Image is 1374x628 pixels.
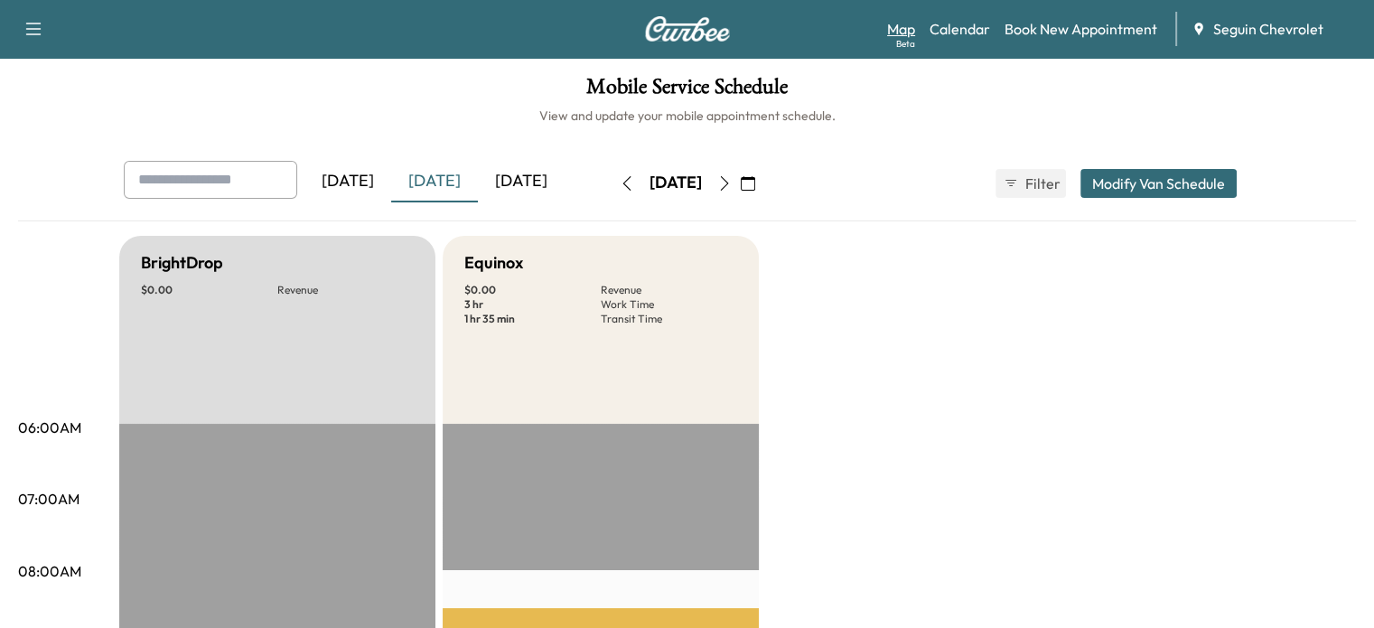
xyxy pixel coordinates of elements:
a: MapBeta [887,18,915,40]
div: [DATE] [304,161,391,202]
p: 1 hr 35 min [464,312,601,326]
h1: Mobile Service Schedule [18,76,1356,107]
p: Revenue [277,283,414,297]
h5: Equinox [464,250,523,276]
h5: BrightDrop [141,250,223,276]
div: Beta [896,37,915,51]
img: Curbee Logo [644,16,731,42]
p: 07:00AM [18,488,79,510]
p: 06:00AM [18,417,81,438]
p: Transit Time [601,312,737,326]
div: [DATE] [650,172,702,194]
button: Modify Van Schedule [1080,169,1237,198]
p: Revenue [601,283,737,297]
p: $ 0.00 [464,283,601,297]
span: Filter [1025,173,1058,194]
p: Work Time [601,297,737,312]
p: $ 0.00 [141,283,277,297]
div: [DATE] [478,161,565,202]
span: Seguin Chevrolet [1213,18,1323,40]
p: 3 hr [464,297,601,312]
h6: View and update your mobile appointment schedule. [18,107,1356,125]
a: Calendar [930,18,990,40]
button: Filter [995,169,1066,198]
a: Book New Appointment [1005,18,1157,40]
p: 08:00AM [18,560,81,582]
div: [DATE] [391,161,478,202]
